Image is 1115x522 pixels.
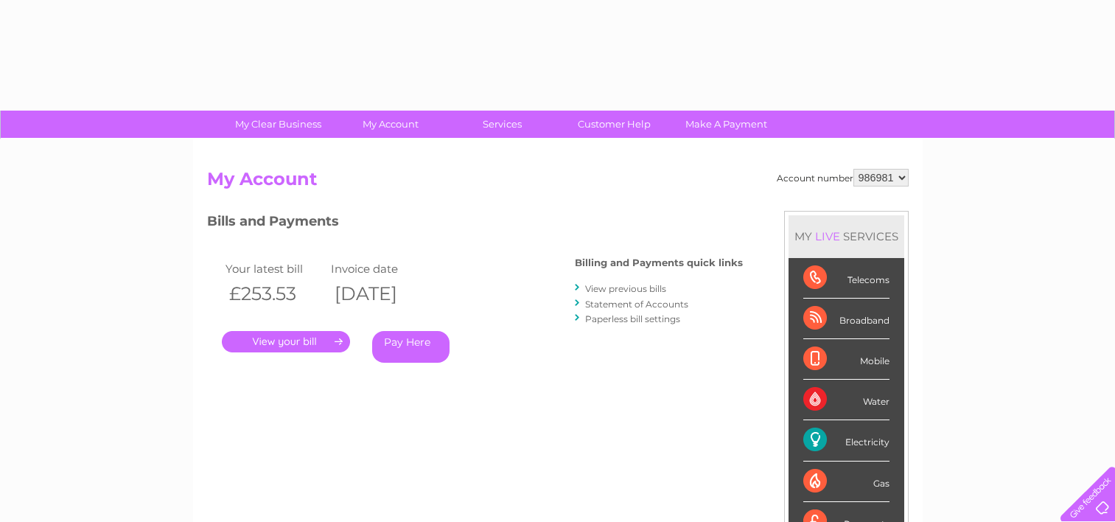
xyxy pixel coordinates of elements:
[222,279,328,309] th: £253.53
[803,420,889,461] div: Electricity
[585,313,680,324] a: Paperless bill settings
[329,111,451,138] a: My Account
[553,111,675,138] a: Customer Help
[789,215,904,257] div: MY SERVICES
[207,211,743,237] h3: Bills and Payments
[222,331,350,352] a: .
[803,462,889,502] div: Gas
[207,169,909,197] h2: My Account
[803,339,889,380] div: Mobile
[803,299,889,339] div: Broadband
[217,111,339,138] a: My Clear Business
[777,169,909,187] div: Account number
[372,331,450,363] a: Pay Here
[222,259,328,279] td: Your latest bill
[575,257,743,268] h4: Billing and Payments quick links
[803,258,889,299] div: Telecoms
[327,259,433,279] td: Invoice date
[441,111,563,138] a: Services
[585,299,688,310] a: Statement of Accounts
[585,283,666,294] a: View previous bills
[803,380,889,420] div: Water
[812,229,843,243] div: LIVE
[665,111,787,138] a: Make A Payment
[327,279,433,309] th: [DATE]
